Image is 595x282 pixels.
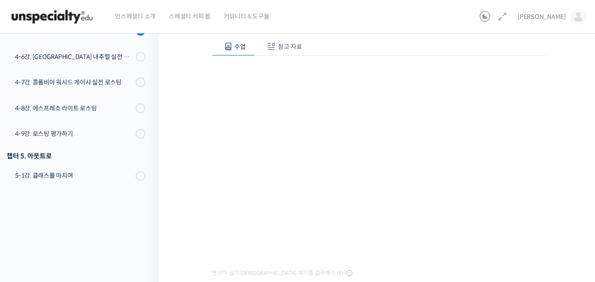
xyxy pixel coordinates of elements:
[15,103,133,113] div: 4-8강. 에스프레소 라이트 로스팅
[3,220,58,242] a: 홈
[114,220,169,242] a: 설정
[136,233,147,240] span: 설정
[15,52,133,62] div: 4-6강. [GEOGRAPHIC_DATA] 내추럴 실전 로스팅
[7,150,145,162] div: 챕터 5. 아웃트로
[28,233,33,240] span: 홈
[234,43,246,51] span: 수업
[517,13,566,21] span: [PERSON_NAME]
[212,270,352,277] span: 영상이 끊기[DEMOGRAPHIC_DATA] 여기를 클릭해주세요
[81,233,91,240] span: 대화
[15,129,133,139] div: 4-9강. 로스팅 평가하기
[15,77,133,87] div: 4-7강. 콜롬비아 워시드 게이샤 실전 로스팅
[58,220,114,242] a: 대화
[278,43,302,51] span: 참고 자료
[15,171,133,180] div: 5-1강. 클래스를 마치며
